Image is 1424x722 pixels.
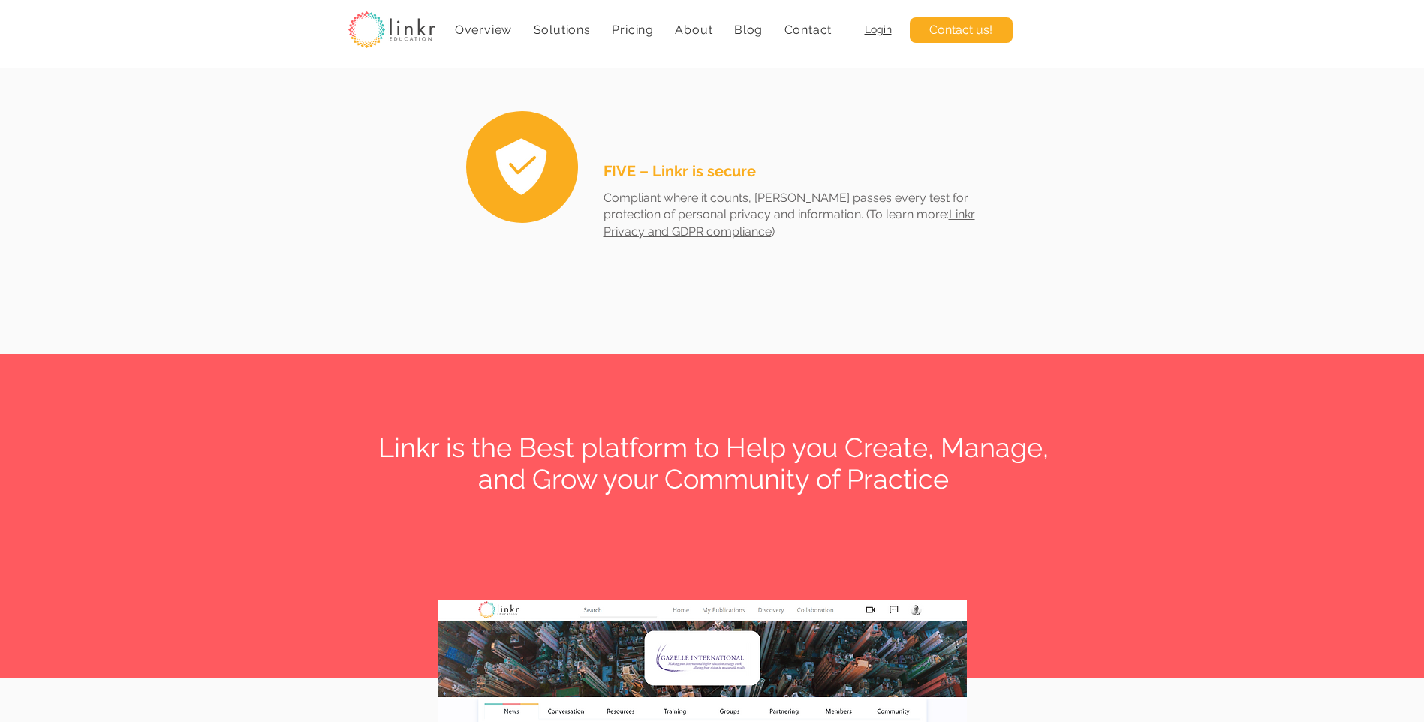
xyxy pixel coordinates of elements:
[604,162,756,180] span: FIVE – Linkr is secure
[604,190,977,240] p: Compliant where it counts, [PERSON_NAME] passes every test for protection of personal privacy and...
[734,23,763,37] span: Blog
[675,23,712,37] span: About
[910,17,1013,43] a: Contact us!
[378,432,1049,495] span: Linkr is the Best platform to Help you Create, Manage, and Grow your Community of Practice
[348,11,435,48] img: linkr_logo_transparentbg.png
[534,23,591,37] span: Solutions
[929,22,992,38] span: Contact us!
[525,15,598,44] div: Solutions
[612,23,654,37] span: Pricing
[776,15,839,44] a: Contact
[490,136,552,197] img: noun-secure-3323353-FFFFFF.png
[784,23,832,37] span: Contact
[455,23,512,37] span: Overview
[865,23,892,35] a: Login
[447,15,840,44] nav: Site
[727,15,771,44] a: Blog
[447,15,520,44] a: Overview
[604,15,661,44] a: Pricing
[667,15,721,44] div: About
[604,207,975,238] a: Linkr Privacy and GDPR compliance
